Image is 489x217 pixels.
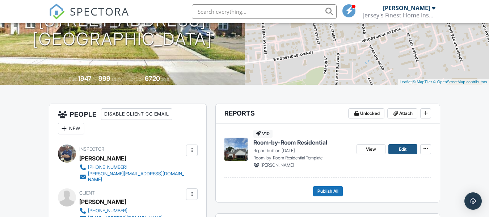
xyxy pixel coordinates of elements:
[79,171,184,183] a: [PERSON_NAME][EMAIL_ADDRESS][DOMAIN_NAME]
[192,4,337,19] input: Search everything...
[79,196,126,207] div: [PERSON_NAME]
[383,4,430,12] div: [PERSON_NAME]
[49,10,129,25] a: SPECTORA
[49,104,206,139] h3: People
[128,76,144,82] span: Lot Size
[79,153,126,164] div: [PERSON_NAME]
[398,79,489,85] div: |
[79,146,104,152] span: Inspector
[78,75,92,82] div: 1947
[49,4,65,20] img: The Best Home Inspection Software - Spectora
[433,80,487,84] a: © OpenStreetMap contributors
[145,75,160,82] div: 6720
[33,11,212,49] h1: [STREET_ADDRESS] [GEOGRAPHIC_DATA]
[70,4,129,19] span: SPECTORA
[98,75,110,82] div: 999
[111,76,122,82] span: sq. ft.
[88,171,184,183] div: [PERSON_NAME][EMAIL_ADDRESS][DOMAIN_NAME]
[58,123,84,134] div: New
[413,80,432,84] a: © MapTiler
[464,192,482,210] div: Open Intercom Messenger
[79,164,184,171] a: [PHONE_NUMBER]
[400,80,412,84] a: Leaflet
[69,76,77,82] span: Built
[79,190,95,196] span: Client
[101,108,172,120] div: Disable Client CC Email
[79,207,163,214] a: [PHONE_NUMBER]
[88,208,127,214] div: [PHONE_NUMBER]
[88,164,127,170] div: [PHONE_NUMBER]
[161,76,170,82] span: sq.ft.
[363,12,435,19] div: Jersey's Finest Home Inspections, LLC.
